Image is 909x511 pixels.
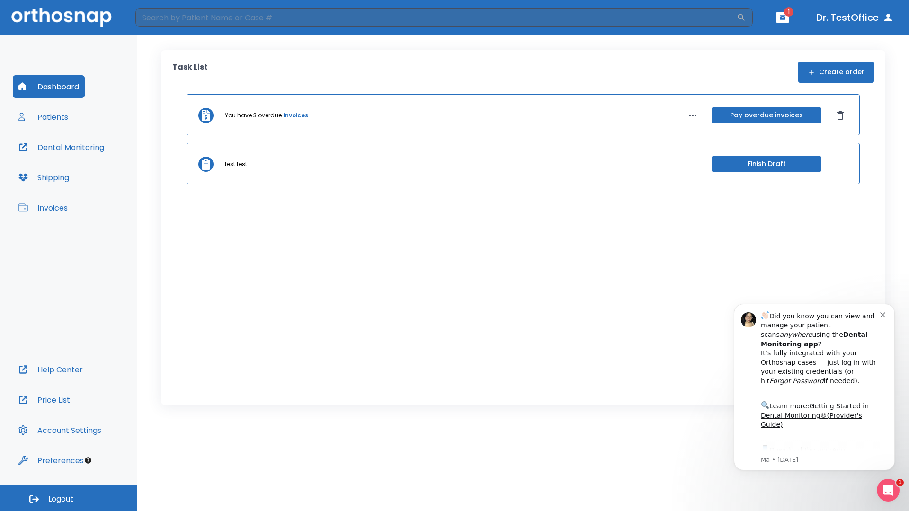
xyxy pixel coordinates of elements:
[712,156,821,172] button: Finish Draft
[13,166,75,189] button: Shipping
[13,75,85,98] button: Dashboard
[41,166,160,175] p: Message from Ma, sent 3w ago
[135,8,737,27] input: Search by Patient Name or Case #
[84,456,92,465] div: Tooltip anchor
[13,136,110,159] button: Dental Monitoring
[41,157,125,174] a: App Store
[48,494,73,504] span: Logout
[41,154,160,203] div: Download the app: | ​ Let us know if you need help getting started!
[13,388,76,411] button: Price List
[225,111,282,120] p: You have 3 overdue
[877,479,900,502] iframe: Intercom live chat
[13,196,73,219] button: Invoices
[13,419,107,441] button: Account Settings
[712,107,821,123] button: Pay overdue invoices
[13,449,89,472] button: Preferences
[11,8,112,27] img: Orthosnap
[13,106,74,128] button: Patients
[798,62,874,83] button: Create order
[13,358,89,381] button: Help Center
[720,290,909,485] iframe: Intercom notifications message
[172,62,208,83] p: Task List
[160,20,168,28] button: Dismiss notification
[812,9,898,26] button: Dr. TestOffice
[784,7,793,17] span: 1
[284,111,308,120] a: invoices
[833,108,848,123] button: Dismiss
[896,479,904,486] span: 1
[225,160,247,168] p: test test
